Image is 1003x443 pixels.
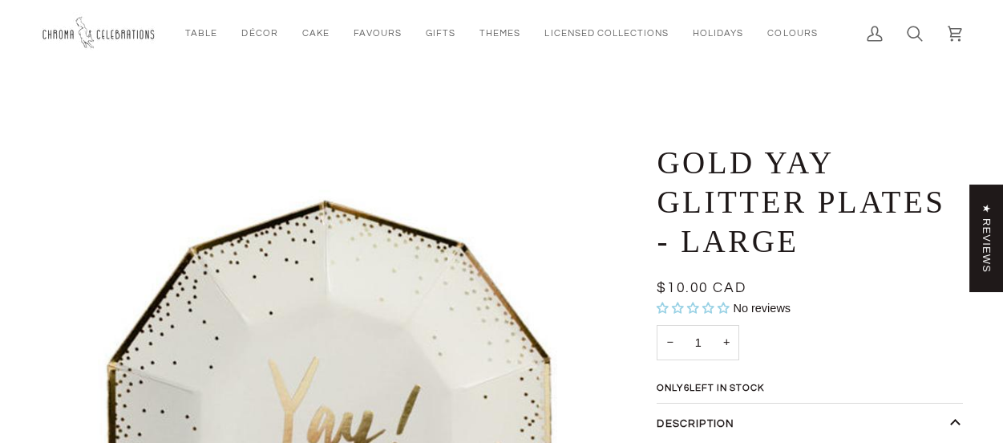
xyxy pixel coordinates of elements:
img: Chroma Celebrations [40,12,160,55]
h1: Gold Yay Glitter Plates - Large [657,144,951,261]
span: Only left in stock [657,384,771,393]
input: Quantity [657,325,739,361]
span: 6 [684,384,690,392]
span: Colours [767,26,817,40]
span: Table [185,26,217,40]
span: Gifts [426,26,455,40]
div: Click to open Judge.me floating reviews tab [969,185,1003,292]
span: Cake [302,26,330,40]
span: $10.00 CAD [657,281,746,295]
span: Licensed Collections [544,26,669,40]
button: Increase quantity [714,325,739,361]
span: Themes [479,26,520,40]
span: Décor [241,26,277,40]
span: Holidays [693,26,743,40]
span: No reviews [733,302,791,315]
span: Favours [354,26,402,40]
button: Decrease quantity [657,325,682,361]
